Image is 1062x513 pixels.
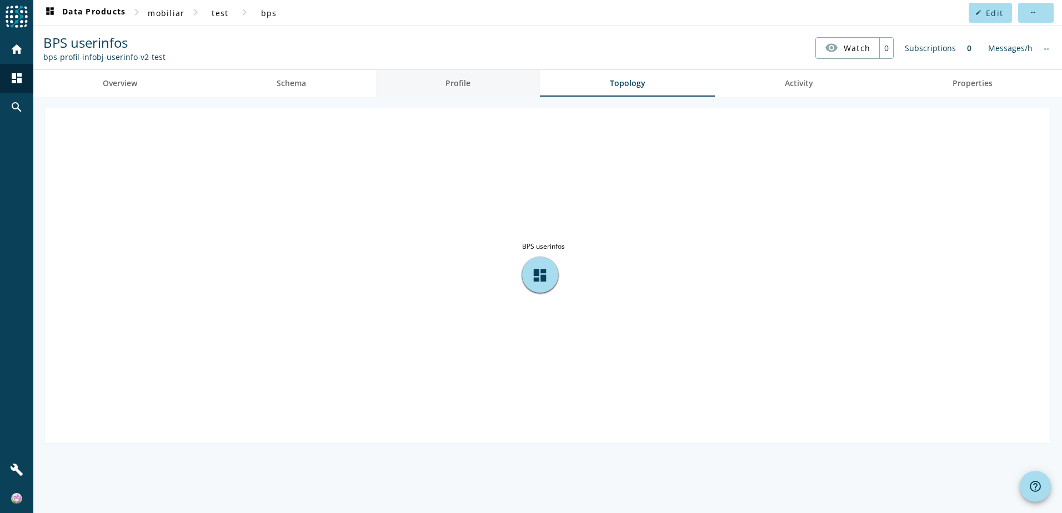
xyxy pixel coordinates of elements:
[610,79,645,87] span: Topology
[251,3,287,23] button: bps
[953,79,993,87] span: Properties
[39,3,130,23] button: Data Products
[10,100,23,114] mat-icon: search
[143,3,189,23] button: mobiliar
[10,463,23,476] mat-icon: build
[986,8,1003,18] span: Edit
[844,38,870,58] span: Watch
[11,493,22,504] img: f0a3c47199ac1ae032db77f2527c5c56
[825,41,838,54] mat-icon: visibility
[10,72,23,85] mat-icon: dashboard
[130,6,143,19] mat-icon: chevron_right
[879,38,893,58] div: 0
[10,43,23,56] mat-icon: home
[277,79,306,87] span: Schema
[212,8,228,18] span: test
[983,37,1038,59] div: Messages/h
[816,38,879,58] button: Watch
[1038,37,1055,59] div: No information
[1029,9,1035,16] mat-icon: more_horiz
[43,52,166,62] div: Kafka Topic: bps-profil-infobj-userinfo-v2-test
[969,3,1012,23] button: Edit
[103,79,137,87] span: Overview
[522,242,565,251] tspan: BPS userinfos
[43,6,57,19] mat-icon: dashboard
[785,79,813,87] span: Activity
[238,6,251,19] mat-icon: chevron_right
[43,33,128,52] span: BPS userinfos
[899,37,961,59] div: Subscriptions
[532,266,548,283] span: dashboard
[202,3,238,23] button: test
[6,6,28,28] img: spoud-logo.svg
[261,8,277,18] span: bps
[189,6,202,19] mat-icon: chevron_right
[961,37,977,59] div: 0
[975,9,981,16] mat-icon: edit
[148,8,184,18] span: mobiliar
[43,6,126,19] span: Data Products
[1029,480,1042,493] mat-icon: help_outline
[445,79,470,87] span: Profile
